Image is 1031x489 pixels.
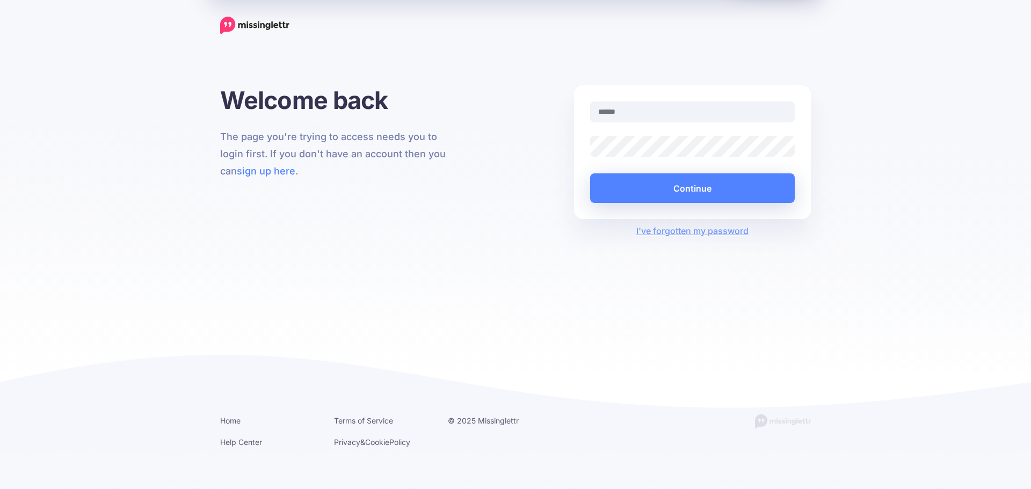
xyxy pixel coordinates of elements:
button: Continue [590,173,795,203]
a: Privacy [334,437,360,447]
h1: Welcome back [220,85,457,115]
li: & Policy [334,435,432,449]
a: Home [220,416,241,425]
a: sign up here [237,165,295,177]
a: I've forgotten my password [636,225,749,236]
li: © 2025 Missinglettr [448,414,546,427]
a: Cookie [365,437,389,447]
p: The page you're trying to access needs you to login first. If you don't have an account then you ... [220,128,457,180]
a: Terms of Service [334,416,393,425]
a: Help Center [220,437,262,447]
